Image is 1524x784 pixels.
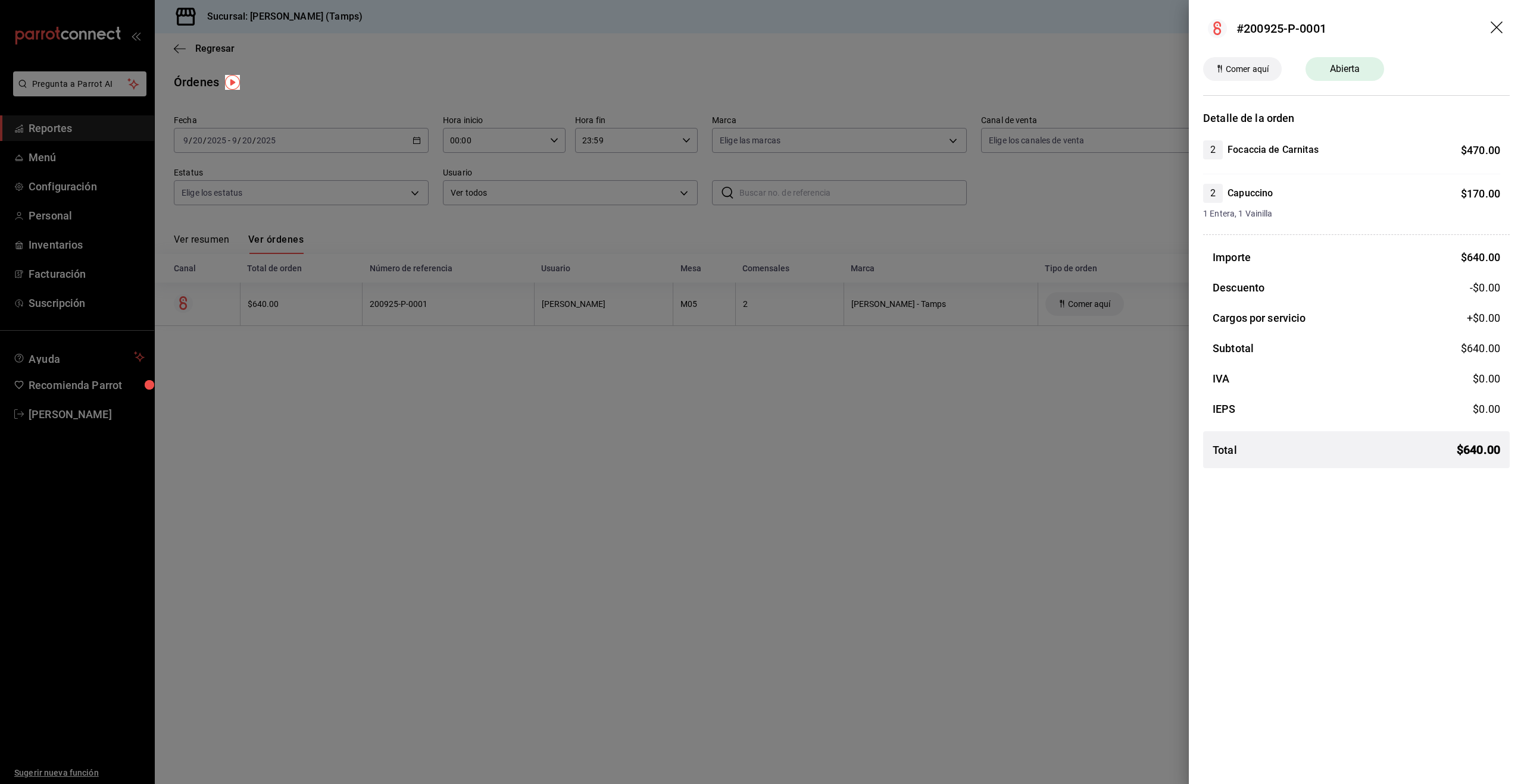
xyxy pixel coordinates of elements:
[1236,20,1326,37] div: #200925-P-0001
[1203,143,1223,157] span: 2
[1461,342,1500,355] span: $ 640.00
[1461,144,1500,156] span: $ 470.00
[1491,21,1505,36] button: drag
[1213,310,1306,326] h3: Cargos por servicio
[1461,251,1500,264] span: $ 640.00
[1473,372,1500,385] span: $ 0.00
[1213,371,1229,387] h3: IVA
[1213,249,1251,265] h3: Importe
[1470,280,1500,296] span: -$0.00
[1203,110,1510,126] h3: Detalle de la orden
[1213,442,1237,458] h3: Total
[1461,187,1500,200] span: $ 170.00
[1221,63,1273,76] span: Comer aquí
[1467,310,1500,326] span: +$ 0.00
[1228,186,1273,200] h4: Capuccino
[1213,280,1264,296] h3: Descuento
[1203,208,1500,220] span: 1 Entera, 1 Vainilla
[1323,62,1367,76] span: Abierta
[1213,340,1254,356] h3: Subtotal
[1473,403,1500,415] span: $ 0.00
[1228,143,1319,157] h4: Focaccia de Carnitas
[1457,441,1500,459] span: $ 640.00
[1203,186,1223,200] span: 2
[225,75,240,90] img: Tooltip marker
[1213,401,1236,417] h3: IEPS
